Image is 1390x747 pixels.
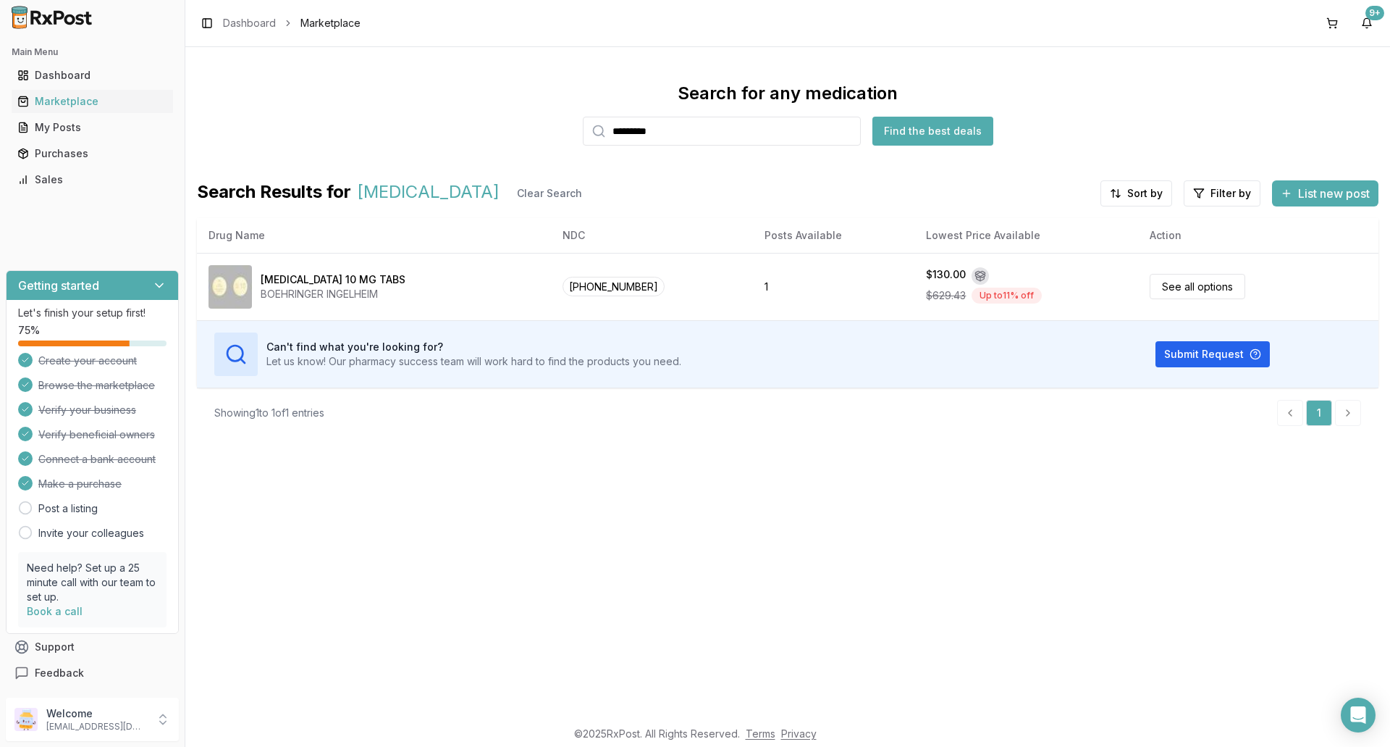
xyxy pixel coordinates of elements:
p: Let's finish your setup first! [18,306,167,320]
div: $130.00 [926,267,966,285]
button: Sort by [1100,180,1172,206]
button: Feedback [6,660,179,686]
span: Connect a bank account [38,452,156,467]
a: My Posts [12,114,173,141]
a: Dashboard [223,16,276,30]
a: Book a call [27,605,83,617]
div: Dashboard [17,68,167,83]
div: Sales [17,172,167,187]
a: Privacy [781,727,817,740]
th: Drug Name [197,218,551,253]
span: Search Results for [197,180,351,206]
h3: Getting started [18,277,99,294]
button: Find the best deals [872,117,993,146]
span: [PHONE_NUMBER] [563,277,665,296]
div: My Posts [17,120,167,135]
img: User avatar [14,708,38,731]
button: 9+ [1355,12,1378,35]
th: Posts Available [753,218,915,253]
div: Open Intercom Messenger [1341,698,1376,733]
span: Feedback [35,666,84,680]
div: Purchases [17,146,167,161]
a: Sales [12,167,173,193]
td: 1 [753,253,915,320]
a: See all options [1150,274,1245,299]
button: Support [6,634,179,660]
button: List new post [1272,180,1378,206]
img: Jardiance 10 MG TABS [208,265,252,309]
nav: breadcrumb [223,16,361,30]
span: Marketplace [300,16,361,30]
span: List new post [1298,185,1370,202]
div: BOEHRINGER INGELHEIM [261,287,405,301]
a: List new post [1272,188,1378,202]
span: Sort by [1127,186,1163,201]
button: Marketplace [6,90,179,113]
th: NDC [551,218,752,253]
a: Marketplace [12,88,173,114]
span: Make a purchase [38,477,122,491]
span: Verify your business [38,403,136,417]
button: Dashboard [6,64,179,87]
a: Invite your colleagues [38,526,144,541]
div: Search for any medication [678,82,898,105]
button: My Posts [6,116,179,139]
div: Showing 1 to 1 of 1 entries [214,406,324,420]
button: Clear Search [505,180,594,206]
button: Filter by [1184,180,1260,206]
span: $629.43 [926,288,966,303]
a: Purchases [12,141,173,167]
p: Need help? Set up a 25 minute call with our team to set up. [27,561,158,604]
div: Marketplace [17,94,167,109]
div: Up to 11 % off [972,288,1042,304]
h2: Main Menu [12,46,173,58]
p: Let us know! Our pharmacy success team will work hard to find the products you need. [266,354,681,369]
button: Sales [6,168,179,191]
a: Dashboard [12,62,173,88]
a: Post a listing [38,501,98,516]
div: 9+ [1365,6,1384,20]
nav: pagination [1277,400,1361,426]
th: Lowest Price Available [914,218,1138,253]
span: Verify beneficial owners [38,427,155,442]
span: 75 % [18,323,40,338]
span: Browse the marketplace [38,378,155,393]
a: Terms [746,727,775,740]
th: Action [1138,218,1378,253]
button: Submit Request [1155,341,1270,367]
span: [MEDICAL_DATA] [357,180,500,206]
p: [EMAIL_ADDRESS][DOMAIN_NAME] [46,721,147,733]
a: 1 [1306,400,1332,426]
img: RxPost Logo [6,6,98,29]
h3: Can't find what you're looking for? [266,340,681,354]
div: [MEDICAL_DATA] 10 MG TABS [261,272,405,287]
button: Purchases [6,142,179,165]
span: Create your account [38,354,137,368]
span: Filter by [1210,186,1251,201]
p: Welcome [46,706,147,721]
